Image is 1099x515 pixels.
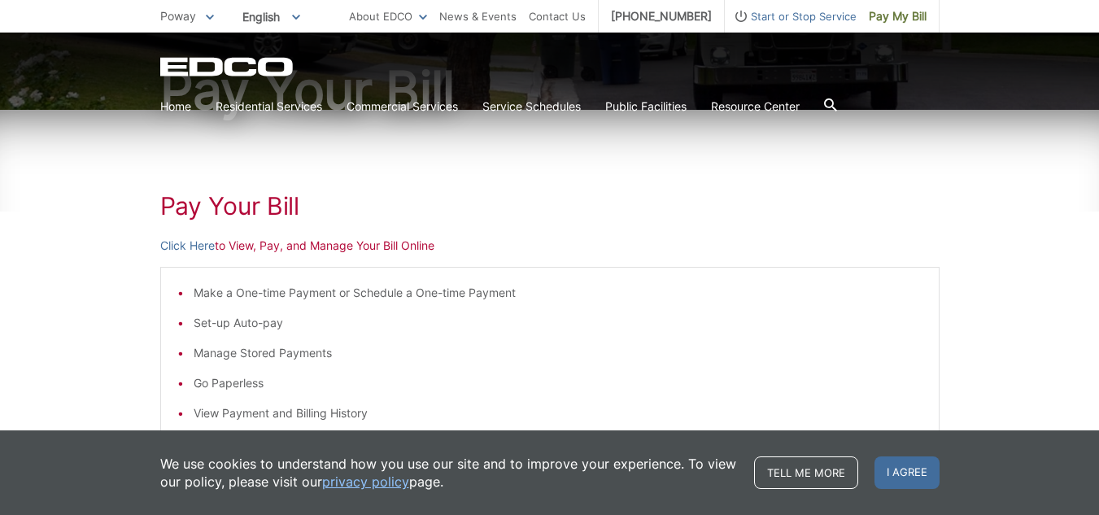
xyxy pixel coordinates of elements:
p: to View, Pay, and Manage Your Bill Online [160,237,940,255]
li: Set-up Auto-pay [194,314,922,332]
a: Tell me more [754,456,858,489]
a: Commercial Services [347,98,458,116]
a: Home [160,98,191,116]
li: View Payment and Billing History [194,404,922,422]
a: Contact Us [529,7,586,25]
h1: Pay Your Bill [160,191,940,220]
a: Residential Services [216,98,322,116]
a: Click Here [160,237,215,255]
a: privacy policy [322,473,409,491]
span: Pay My Bill [869,7,927,25]
li: Go Paperless [194,374,922,392]
span: English [230,3,312,30]
li: Make a One-time Payment or Schedule a One-time Payment [194,284,922,302]
p: We use cookies to understand how you use our site and to improve your experience. To view our pol... [160,455,738,491]
a: About EDCO [349,7,427,25]
span: I agree [874,456,940,489]
li: Manage Stored Payments [194,344,922,362]
a: Public Facilities [605,98,687,116]
a: Resource Center [711,98,800,116]
span: Poway [160,9,196,23]
a: EDCD logo. Return to the homepage. [160,57,295,76]
a: Service Schedules [482,98,581,116]
a: News & Events [439,7,517,25]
